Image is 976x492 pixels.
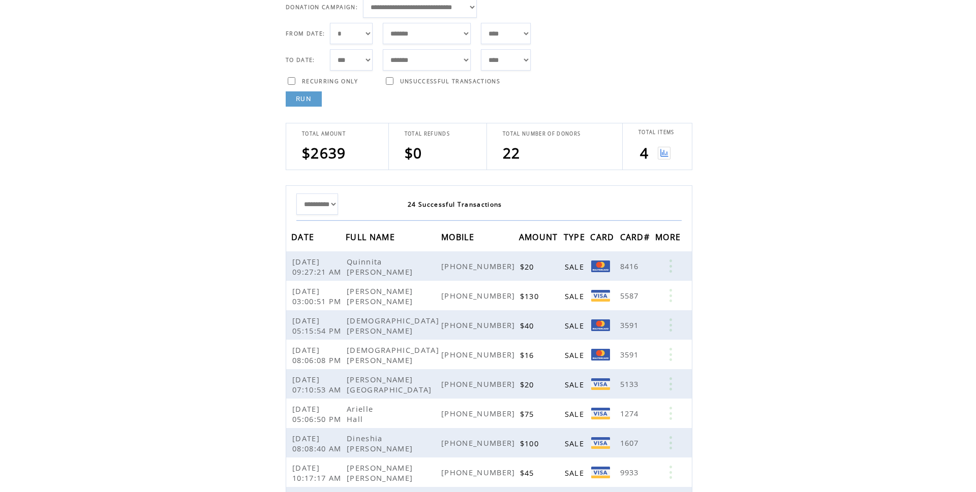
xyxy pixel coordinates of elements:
span: [PERSON_NAME] [GEOGRAPHIC_DATA] [347,374,435,395]
span: $75 [520,409,537,419]
span: [PHONE_NUMBER] [441,320,518,330]
span: MORE [655,229,683,248]
span: SALE [565,350,587,360]
span: $45 [520,468,537,478]
span: [DEMOGRAPHIC_DATA] [PERSON_NAME] [347,315,439,336]
span: [PHONE_NUMBER] [441,379,518,389]
span: 24 Successful Transactions [408,200,502,209]
span: [DATE] 08:06:08 PM [292,345,344,365]
span: $2639 [302,143,346,162]
span: [PERSON_NAME] [PERSON_NAME] [347,463,415,483]
span: [PHONE_NUMBER] [441,261,518,271]
a: DATE [291,234,317,240]
span: $20 [520,261,537,272]
span: SALE [565,409,587,419]
a: CARD# [620,234,653,240]
span: DATE [291,229,317,248]
span: SALE [565,291,587,301]
span: [PERSON_NAME] [PERSON_NAME] [347,286,415,306]
span: TOTAL ITEMS [638,129,675,136]
span: $16 [520,350,537,360]
span: [DATE] 05:15:54 PM [292,315,344,336]
a: AMOUNT [519,234,561,240]
span: $20 [520,379,537,389]
span: SALE [565,468,587,478]
span: TOTAL NUMBER OF DONORS [503,130,581,137]
span: FROM DATE: [286,30,325,37]
span: [DEMOGRAPHIC_DATA] [PERSON_NAME] [347,345,439,365]
span: Arielle Hall [347,404,373,424]
span: [DATE] 08:08:40 AM [292,433,344,453]
span: SALE [565,438,587,448]
span: [PHONE_NUMBER] [441,349,518,359]
span: TYPE [564,229,588,248]
span: Quinnita [PERSON_NAME] [347,256,415,277]
a: MOBILE [441,234,477,240]
span: 1274 [620,408,642,418]
span: AMOUNT [519,229,561,248]
img: Mastercard [591,349,610,360]
a: RUN [286,91,322,107]
span: SALE [565,261,587,272]
span: Dineshia [PERSON_NAME] [347,433,415,453]
img: View graph [658,147,670,159]
span: 3591 [620,349,642,359]
span: CARD# [620,229,653,248]
span: [DATE] 05:06:50 PM [292,404,344,424]
span: SALE [565,379,587,389]
img: Visa [591,290,610,302]
span: 3591 [620,320,642,330]
span: [DATE] 09:27:21 AM [292,256,344,277]
span: 5133 [620,379,642,389]
img: Mastercard [591,319,610,331]
img: Visa [591,437,610,449]
span: 9933 [620,467,642,477]
a: CARD [590,234,617,240]
img: Visa [591,467,610,478]
span: UNSUCCESSFUL TRANSACTIONS [400,78,500,85]
img: Visa [591,408,610,419]
span: 22 [503,143,521,162]
span: 1607 [620,438,642,448]
span: [PHONE_NUMBER] [441,467,518,477]
img: Visa [591,378,610,390]
span: 5587 [620,290,642,301]
span: TO DATE: [286,56,315,63]
span: [DATE] 10:17:17 AM [292,463,344,483]
span: $40 [520,320,537,331]
img: Mastercard [591,260,610,272]
span: $130 [520,291,541,301]
span: [DATE] 03:00:51 PM [292,286,344,306]
span: TOTAL AMOUNT [302,130,346,137]
span: CARD [590,229,617,248]
span: RECURRING ONLY [302,78,358,85]
span: 8416 [620,261,642,271]
span: FULL NAME [346,229,398,248]
span: 4 [640,143,649,162]
span: $100 [520,438,541,448]
span: TOTAL REFUNDS [405,130,450,137]
span: SALE [565,320,587,331]
a: FULL NAME [346,234,398,240]
span: [PHONE_NUMBER] [441,290,518,301]
span: [DATE] 07:10:53 AM [292,374,344,395]
span: DONATION CAMPAIGN: [286,4,358,11]
span: [PHONE_NUMBER] [441,408,518,418]
span: MOBILE [441,229,477,248]
span: $0 [405,143,422,162]
span: [PHONE_NUMBER] [441,438,518,448]
a: TYPE [564,234,588,240]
